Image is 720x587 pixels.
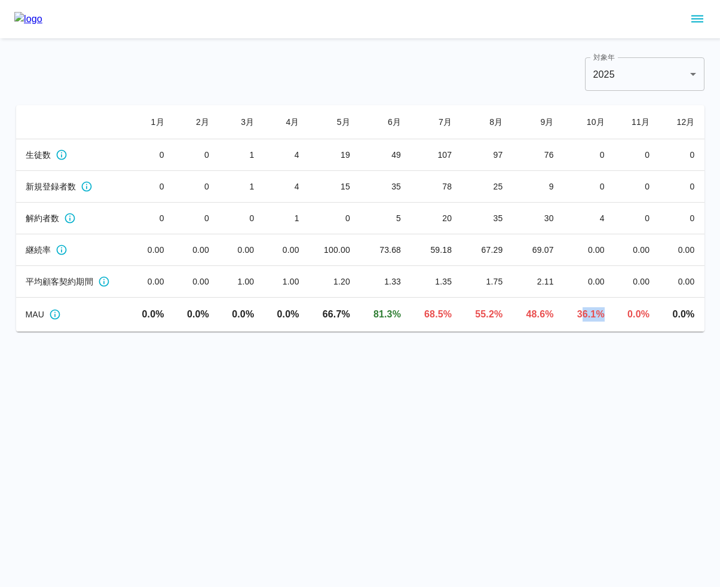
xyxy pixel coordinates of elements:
td: 1.35 [410,266,461,298]
p: 0/72人 | 前月比: -36.1%ポイント [624,307,649,322]
td: 1 [264,203,308,234]
td: 1.75 [461,266,512,298]
td: 59.18 [410,234,461,266]
svg: 月ごとの解約サブスク数 [64,212,76,224]
th: 4 月 [264,105,308,139]
td: 0.00 [174,266,219,298]
td: 1 [219,171,264,203]
td: 0.00 [128,266,173,298]
th: 3 月 [219,105,264,139]
th: 5 月 [309,105,360,139]
th: 11 月 [614,105,659,139]
td: 1.20 [309,266,360,298]
td: 0.00 [614,266,659,298]
td: 2.11 [512,266,563,298]
td: 0.00 [128,234,173,266]
th: 7 月 [410,105,461,139]
td: 0 [128,171,173,203]
td: 0 [563,139,614,171]
th: 2 月 [174,105,219,139]
td: 1.33 [360,266,410,298]
td: 0 [614,203,659,234]
span: 生徒数 [26,149,51,161]
td: 0 [563,171,614,203]
svg: 月ごとの新規サブスク数 [81,181,93,192]
td: 0 [174,139,219,171]
span: MAU [26,308,45,320]
svg: 月ごとのアクティブなサブスク数 [56,149,68,161]
td: 0 [174,203,219,234]
td: 67.29 [461,234,512,266]
th: 9 月 [512,105,563,139]
td: 73.68 [360,234,410,266]
td: 0.00 [219,234,264,266]
p: 13/16人 | 前月比: 14.6%ポイント [369,307,401,322]
th: 6 月 [360,105,410,139]
td: 0.00 [659,266,704,298]
td: 0 [128,139,173,171]
p: 0/0人 [138,307,164,322]
td: 1.00 [264,266,308,298]
td: 97 [461,139,512,171]
svg: 月ごとの継続率(%) [56,244,68,256]
td: 0.00 [264,234,308,266]
p: 37/54人 | 前月比: -12.7%ポイント [420,307,452,322]
td: 19 [309,139,360,171]
p: 26/72人 | 前月比: -12.5%ポイント [573,307,605,322]
td: 0 [174,171,219,203]
td: 78 [410,171,461,203]
td: 0 [659,139,704,171]
th: 1 月 [128,105,173,139]
td: 0 [128,203,173,234]
td: 4 [563,203,614,234]
td: 1 [219,139,264,171]
td: 76 [512,139,563,171]
td: 49 [360,139,410,171]
p: 0/0人 | 前月比: 0.0%ポイント [183,307,209,322]
td: 9 [512,171,563,203]
span: 新規登録者数 [26,181,76,192]
td: 0.00 [614,234,659,266]
span: 平均顧客契約期間 [26,276,93,288]
td: 69.07 [512,234,563,266]
th: 12 月 [659,105,704,139]
td: 4 [264,139,308,171]
p: 35/72人 | 前月比: -6.6%ポイント [522,307,553,322]
td: 15 [309,171,360,203]
td: 0 [659,171,704,203]
td: 0 [614,139,659,171]
div: 2025 [585,57,704,91]
td: 0.00 [563,234,614,266]
td: 100.00 [309,234,360,266]
td: 25 [461,171,512,203]
label: 対象年 [593,52,615,62]
td: 0 [219,203,264,234]
p: 4/6人 | 前月比: 66.7%ポイント [318,307,350,322]
p: 37/67人 | 前月比: -13.3%ポイント [471,307,503,322]
td: 4 [264,171,308,203]
td: 20 [410,203,461,234]
svg: その月に練習を実施したユーザー数 ÷ その月末時点でのアクティブな契約者数 × 100 [49,308,61,320]
td: 35 [360,171,410,203]
p: 0/72人 | 前月比: 0.0%ポイント [669,307,694,322]
p: 0/0人 | 前月比: 0.0%ポイント [228,307,254,322]
span: 解約者数 [26,212,60,224]
td: 30 [512,203,563,234]
td: 0 [659,203,704,234]
td: 1.00 [219,266,264,298]
img: logo [14,12,42,26]
td: 0.00 [659,234,704,266]
td: 0.00 [174,234,219,266]
p: 0/1人 | 前月比: 0.0%ポイント [273,307,299,322]
td: 107 [410,139,461,171]
td: 35 [461,203,512,234]
button: sidemenu [687,9,707,29]
td: 0 [309,203,360,234]
th: 8 月 [461,105,512,139]
th: 10 月 [563,105,614,139]
td: 0 [614,171,659,203]
td: 5 [360,203,410,234]
td: 0.00 [563,266,614,298]
span: 継続率 [26,244,51,256]
svg: 月ごとの平均継続期間(ヶ月) [98,276,110,288]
